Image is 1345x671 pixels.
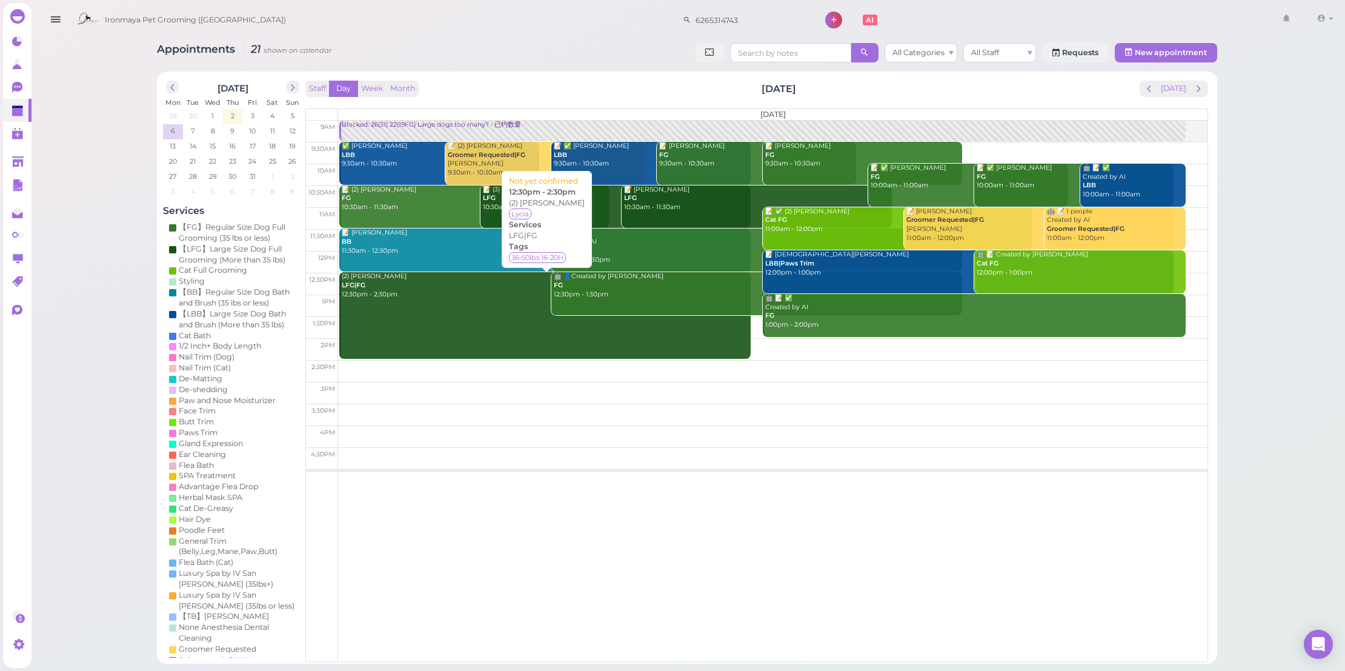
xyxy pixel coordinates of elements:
[288,125,297,136] span: 12
[190,125,196,136] span: 7
[170,186,176,197] span: 3
[179,481,258,492] div: Advantage Flea Drop
[179,460,214,471] div: Flea Bath
[342,194,351,202] b: FG
[179,265,247,276] div: Cat Full Grooming
[179,287,296,309] div: 【BB】Regular Size Dog Bath and Brush (35 lbs or less)
[105,3,286,37] span: Ironmaya Pet Grooming ([GEOGRAPHIC_DATA])
[871,173,880,181] b: FG
[179,438,243,449] div: Gland Expression
[170,125,176,136] span: 6
[320,123,335,131] span: 9am
[205,98,221,107] span: Wed
[250,110,256,121] span: 3
[765,142,962,169] div: 📝 [PERSON_NAME] 9:30am - 10:30am
[730,43,851,62] input: Search by notes
[1189,81,1208,97] button: next
[357,81,387,97] button: Week
[179,655,248,666] div: Scissor work ONLY
[387,81,419,97] button: Month
[248,98,257,107] span: Fri
[623,185,892,212] div: 📝 [PERSON_NAME] 10:30am - 11:30am
[509,187,576,196] b: 12:30pm - 2:30pm
[179,514,211,525] div: Hair Dye
[320,385,335,393] span: 3pm
[309,276,335,284] span: 12:30pm
[179,568,296,590] div: Luxury Spa by IV San [PERSON_NAME] (35lbs+)
[329,81,358,97] button: Day
[179,503,233,514] div: Cat De-Greasy
[765,250,1174,277] div: 📝 [DEMOGRAPHIC_DATA][PERSON_NAME] 12:00pm - 1:00pm
[179,244,296,265] div: 【LFG】Large Size Dog Full Grooming (More than 35 lbs)
[509,252,566,263] span: 36-50lbs 16-20H
[208,171,218,182] span: 29
[971,48,999,57] span: All Staff
[179,222,296,244] div: 【FG】Regular Size Dog Full Grooming (35 lbs or less)
[168,110,178,121] span: 29
[168,156,178,167] span: 20
[187,98,199,107] span: Tue
[179,373,222,384] div: De-Matting
[322,298,335,305] span: 1pm
[762,82,796,96] h2: [DATE]
[976,164,1174,190] div: 📝 ✅ [PERSON_NAME] 10:00am - 11:00am
[448,151,525,159] b: Groomer Requested|FG
[553,142,751,169] div: 📝 ✅ [PERSON_NAME] 9:30am - 10:30am
[229,186,236,197] span: 6
[190,186,196,197] span: 4
[509,198,585,219] div: (2) [PERSON_NAME]
[305,81,330,97] button: Staff
[287,156,297,167] span: 26
[1047,225,1124,233] b: Groomer Requested|FG
[288,141,297,152] span: 19
[289,186,296,197] span: 9
[179,536,296,558] div: General Trim (Belly,Leg,Mane,Paw,Butt)
[1042,43,1109,62] a: Requests
[229,125,236,136] span: 9
[179,449,226,460] div: Ear Cleaning
[977,259,998,267] b: Cat FG
[157,42,238,55] span: Appointments
[509,220,541,229] b: Services
[163,205,302,216] h4: Services
[268,141,277,152] span: 18
[447,142,645,178] div: 📝 (2) [PERSON_NAME] [PERSON_NAME] 9:30am - 10:30am
[554,281,563,289] b: FG
[208,141,217,152] span: 15
[313,319,335,327] span: 1:30pm
[311,450,335,458] span: 4:30pm
[168,171,178,182] span: 27
[269,125,276,136] span: 11
[760,110,786,119] span: [DATE]
[1157,81,1190,97] button: [DATE]
[341,185,609,212] div: 📝 (2) [PERSON_NAME] 10:30am - 11:30am
[1115,43,1217,62] button: New appointment
[228,141,237,152] span: 16
[179,276,205,287] div: Styling
[188,156,197,167] span: 21
[554,151,567,159] b: LBB
[228,156,237,167] span: 23
[1304,630,1333,659] div: Open Intercom Messenger
[248,171,257,182] span: 31
[269,186,276,197] span: 8
[509,230,585,241] div: LFG|FG
[179,341,261,352] div: 1/2 Inch+ Body Length
[179,470,236,481] div: SPA Treatment
[287,81,299,93] button: next
[286,98,299,107] span: Sun
[311,363,335,371] span: 2:30pm
[310,232,335,240] span: 11:30am
[318,254,335,262] span: 12pm
[311,145,335,153] span: 9:30am
[691,10,809,30] input: Search customer
[179,395,276,406] div: Paw and Nose Moisturizer
[1046,207,1186,243] div: 🤖 📝 1 people Created by AI 11:00am - 12:00pm
[179,644,256,655] div: Groomer Requested
[188,110,198,121] span: 30
[179,525,225,536] div: Poodle Feet
[269,110,276,121] span: 4
[188,171,198,182] span: 28
[311,407,335,415] span: 3:30pm
[977,173,986,181] b: FG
